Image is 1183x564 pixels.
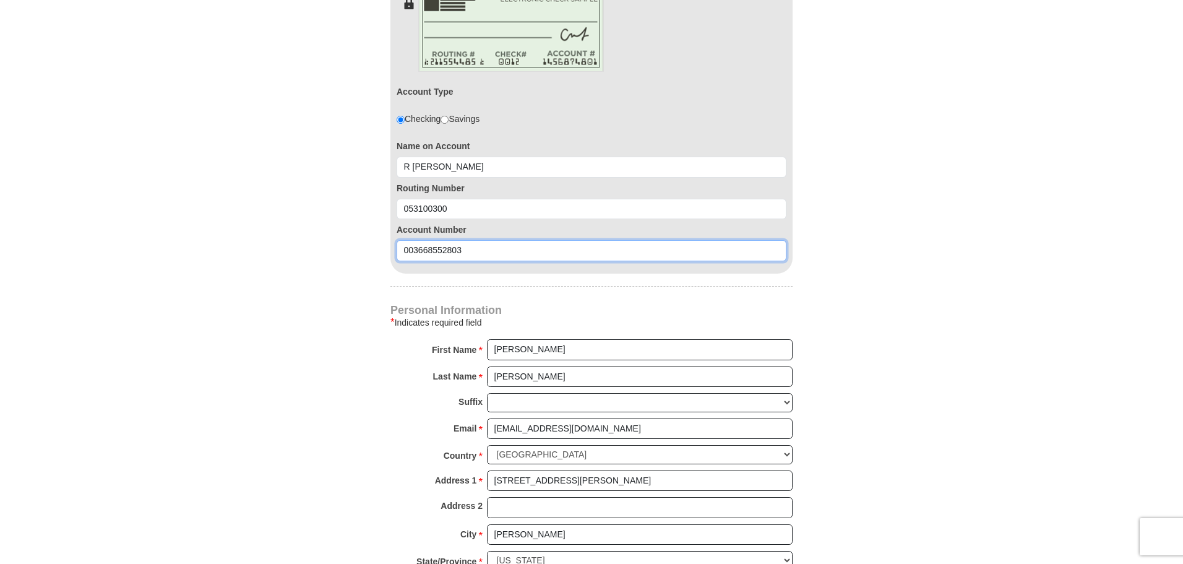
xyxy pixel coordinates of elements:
[397,113,480,125] div: Checking Savings
[460,526,476,543] strong: City
[390,305,793,315] h4: Personal Information
[458,393,483,410] strong: Suffix
[390,315,793,330] div: Indicates required field
[441,497,483,514] strong: Address 2
[444,447,477,464] strong: Country
[397,140,786,152] label: Name on Account
[435,472,477,489] strong: Address 1
[432,341,476,358] strong: First Name
[397,85,454,98] label: Account Type
[397,182,786,194] label: Routing Number
[433,368,477,385] strong: Last Name
[397,223,786,236] label: Account Number
[454,420,476,437] strong: Email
